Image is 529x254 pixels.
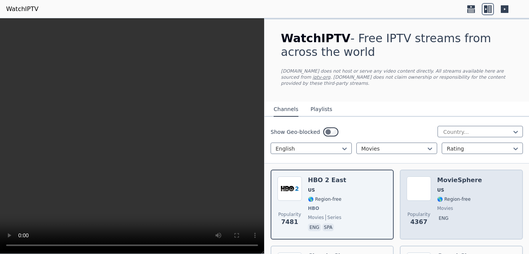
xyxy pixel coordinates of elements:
span: movies [308,214,324,221]
h6: MovieSphere [437,176,482,184]
h1: - Free IPTV streams from across the world [281,32,513,59]
p: eng [437,214,450,222]
h6: HBO 2 East [308,176,346,184]
span: WatchIPTV [281,32,351,45]
span: HBO [308,205,319,211]
span: Popularity [278,211,301,217]
p: eng [308,224,321,231]
span: 🌎 Region-free [437,196,471,202]
span: 🌎 Region-free [308,196,341,202]
button: Playlists [311,102,332,117]
img: HBO 2 East [277,176,302,201]
a: WatchIPTV [6,5,38,14]
label: Show Geo-blocked [271,128,320,136]
p: spa [322,224,334,231]
span: US [308,187,315,193]
button: Channels [274,102,298,117]
span: series [325,214,341,221]
p: [DOMAIN_NAME] does not host or serve any video content directly. All streams available here are s... [281,68,513,86]
span: movies [437,205,453,211]
span: US [437,187,444,193]
img: MovieSphere [407,176,431,201]
span: 7481 [281,217,298,227]
a: iptv-org [313,75,330,80]
span: 4367 [410,217,428,227]
span: Popularity [407,211,430,217]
